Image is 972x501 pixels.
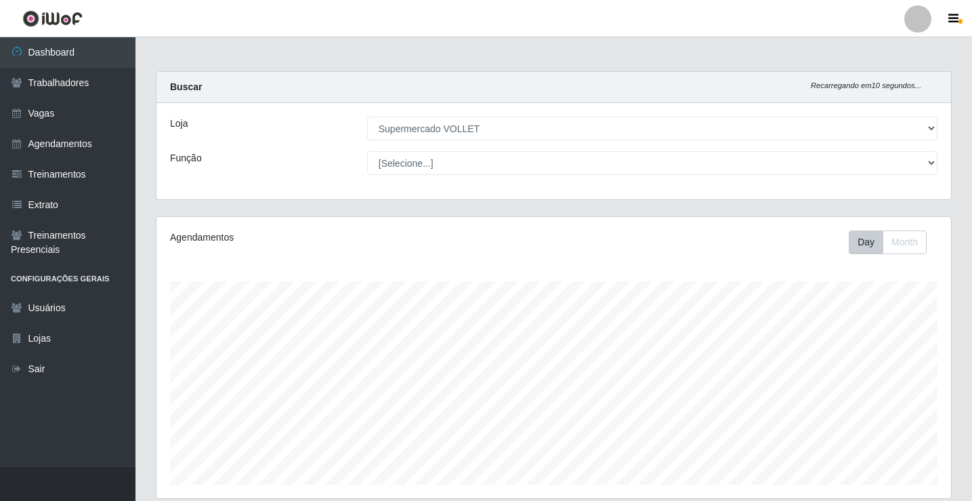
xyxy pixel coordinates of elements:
[170,151,202,165] label: Função
[849,231,937,254] div: Toolbar with button groups
[811,81,921,89] i: Recarregando em 10 segundos...
[170,231,478,245] div: Agendamentos
[883,231,927,254] button: Month
[22,10,83,27] img: CoreUI Logo
[170,81,202,92] strong: Buscar
[849,231,883,254] button: Day
[849,231,927,254] div: First group
[170,117,188,131] label: Loja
